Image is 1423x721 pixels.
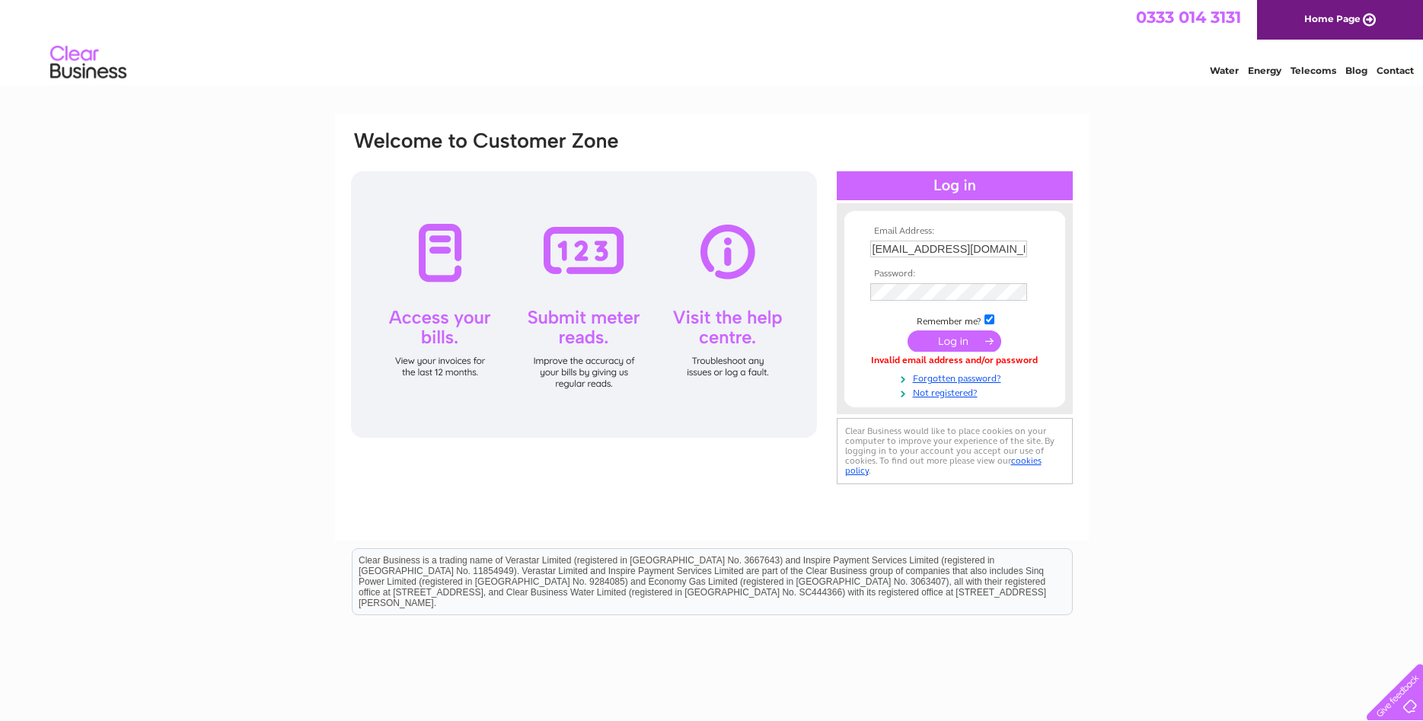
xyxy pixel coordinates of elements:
img: logo.png [49,40,127,86]
a: 0333 014 3131 [1136,8,1241,27]
a: Blog [1345,65,1367,76]
a: Energy [1248,65,1281,76]
a: Contact [1377,65,1414,76]
th: Email Address: [866,226,1043,237]
a: Forgotten password? [870,370,1043,384]
input: Submit [908,330,1001,352]
td: Remember me? [866,312,1043,327]
a: Water [1210,65,1239,76]
div: Invalid email address and/or password [870,356,1039,366]
a: cookies policy [845,455,1042,476]
div: Clear Business would like to place cookies on your computer to improve your experience of the sit... [837,418,1073,484]
a: Not registered? [870,384,1043,399]
th: Password: [866,269,1043,279]
div: Clear Business is a trading name of Verastar Limited (registered in [GEOGRAPHIC_DATA] No. 3667643... [353,8,1072,74]
a: Telecoms [1291,65,1336,76]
